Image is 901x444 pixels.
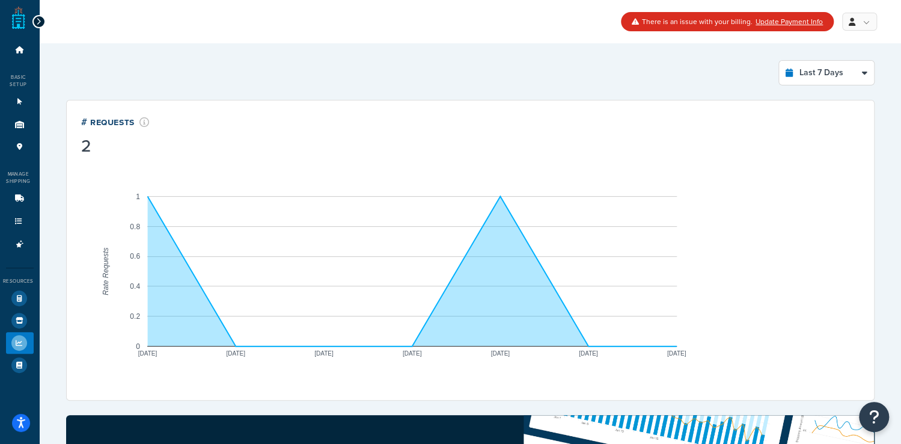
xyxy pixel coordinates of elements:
[6,233,34,256] li: Advanced Features
[402,350,421,357] text: [DATE]
[314,350,334,357] text: [DATE]
[130,312,140,321] text: 0.2
[136,342,140,351] text: 0
[6,211,34,233] li: Shipping Rules
[6,114,34,136] li: Origins
[130,252,140,261] text: 0.6
[6,39,34,61] li: Dashboard
[6,354,34,376] li: Help Docs
[6,332,34,354] li: Analytics
[6,188,34,210] li: Carriers
[81,157,743,386] svg: A chart.
[81,115,150,129] div: # Requests
[130,223,140,231] text: 0.8
[579,350,598,357] text: [DATE]
[490,350,510,357] text: [DATE]
[642,16,753,27] span: There is an issue with your billing.
[756,16,823,27] a: Update Payment Info
[6,310,34,331] li: Marketplace
[130,282,140,291] text: 0.4
[6,288,34,309] li: Test Your Rates
[138,350,157,357] text: [DATE]
[6,91,34,113] li: Websites
[136,193,140,201] text: 1
[667,350,686,357] text: [DATE]
[226,350,245,357] text: [DATE]
[859,402,889,432] button: Open Resource Center
[6,136,34,158] li: Pickup Locations
[81,138,150,155] div: 2
[101,247,109,295] text: Rate Requests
